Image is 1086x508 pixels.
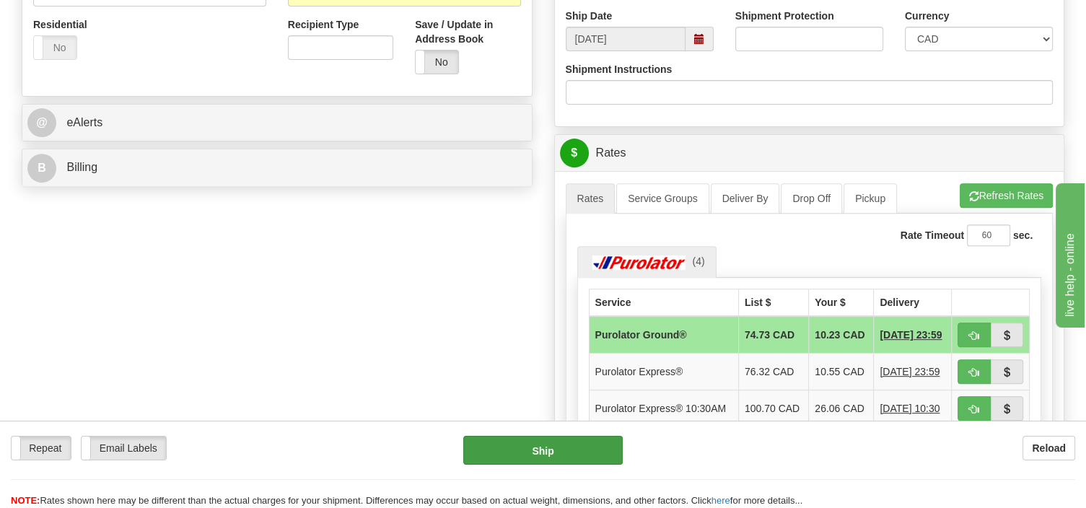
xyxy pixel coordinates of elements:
span: @ [27,108,56,137]
label: No [416,51,458,74]
td: 76.32 CAD [738,353,808,390]
td: 100.70 CAD [738,390,808,426]
td: Purolator Express® [589,353,738,390]
label: Currency [905,9,949,23]
a: Pickup [844,183,897,214]
td: 10.55 CAD [809,353,874,390]
label: Residential [33,17,87,32]
span: (4) [692,255,704,267]
label: Ship Date [566,9,613,23]
a: Service Groups [616,183,709,214]
td: 26.06 CAD [809,390,874,426]
td: Purolator Ground® [589,316,738,354]
a: B Billing [27,153,527,183]
button: Ship [463,436,623,465]
label: Email Labels [82,437,166,460]
img: Purolator [589,255,690,270]
td: Purolator Express® 10:30AM [589,390,738,426]
a: here [711,495,730,506]
th: Delivery [874,289,952,316]
a: Drop Off [781,183,842,214]
span: eAlerts [66,116,102,128]
th: Service [589,289,738,316]
th: List $ [738,289,808,316]
span: 1 Day [880,328,942,342]
label: sec. [1013,228,1033,242]
label: Rate Timeout [901,228,964,242]
td: 10.23 CAD [809,316,874,354]
span: $ [560,139,589,167]
label: Recipient Type [288,17,359,32]
span: B [27,154,56,183]
label: Shipment Protection [735,9,834,23]
label: Save / Update in Address Book [415,17,520,46]
a: @ eAlerts [27,108,527,138]
span: 1 Day [880,364,940,379]
label: No [34,36,76,59]
div: live help - online [11,9,133,26]
b: Reload [1032,442,1066,454]
a: Deliver By [711,183,780,214]
span: 1 Day [880,401,940,416]
label: Shipment Instructions [566,62,673,76]
a: Rates [566,183,616,214]
th: Your $ [809,289,874,316]
button: Reload [1022,436,1075,460]
td: 74.73 CAD [738,316,808,354]
span: Billing [66,161,97,173]
button: Refresh Rates [960,183,1053,208]
label: Repeat [12,437,71,460]
iframe: chat widget [1053,180,1085,328]
a: $Rates [560,139,1059,168]
span: NOTE: [11,495,40,506]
